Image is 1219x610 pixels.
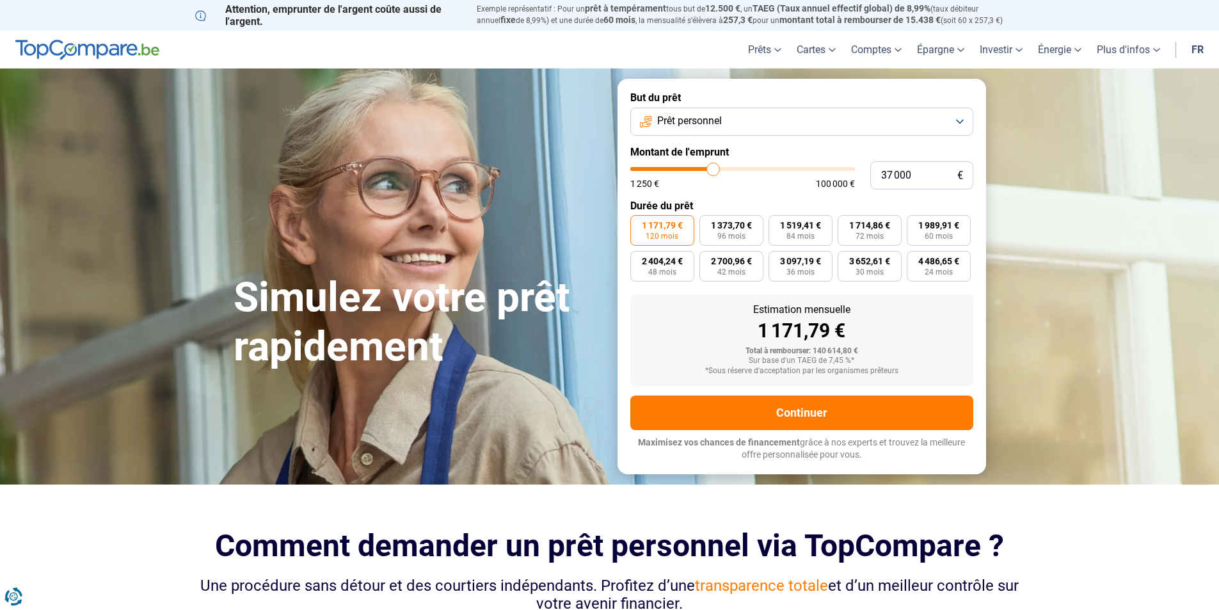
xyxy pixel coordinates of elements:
a: Cartes [789,31,843,68]
span: 12.500 € [705,3,740,13]
div: Sur base d'un TAEG de 7,45 %* [641,357,963,365]
button: Prêt personnel [630,108,973,136]
span: 36 mois [786,268,815,276]
div: 1 171,79 € [641,321,963,341]
a: Comptes [843,31,909,68]
a: Épargne [909,31,972,68]
label: But du prêt [630,92,973,104]
span: 1 714,86 € [849,221,890,230]
span: Maximisez vos chances de financement [638,437,800,447]
span: 100 000 € [816,179,855,188]
span: 30 mois [856,268,884,276]
label: Montant de l'emprunt [630,146,973,158]
a: fr [1184,31,1211,68]
label: Durée du prêt [630,200,973,212]
div: Estimation mensuelle [641,305,963,315]
span: 72 mois [856,232,884,240]
h2: Comment demander un prêt personnel via TopCompare ? [195,528,1024,563]
span: 1 519,41 € [780,221,821,230]
span: 2 404,24 € [642,257,683,266]
button: Continuer [630,396,973,430]
a: Plus d'infos [1089,31,1168,68]
div: Total à rembourser: 140 614,80 € [641,347,963,356]
span: Prêt personnel [657,114,722,128]
span: 257,3 € [723,15,753,25]
span: 3 652,61 € [849,257,890,266]
span: 120 mois [646,232,678,240]
span: 2 700,96 € [711,257,752,266]
span: fixe [500,15,516,25]
div: *Sous réserve d'acceptation par les organismes prêteurs [641,367,963,376]
span: 48 mois [648,268,676,276]
span: 4 486,65 € [918,257,959,266]
span: prêt à tempérament [585,3,666,13]
span: 96 mois [717,232,745,240]
span: 1 171,79 € [642,221,683,230]
span: 1 250 € [630,179,659,188]
span: 3 097,19 € [780,257,821,266]
span: TAEG (Taux annuel effectif global) de 8,99% [753,3,930,13]
span: 24 mois [925,268,953,276]
span: € [957,170,963,181]
a: Prêts [740,31,789,68]
span: 1 373,70 € [711,221,752,230]
span: 42 mois [717,268,745,276]
p: grâce à nos experts et trouvez la meilleure offre personnalisée pour vous. [630,437,973,462]
span: montant total à rembourser de 15.438 € [779,15,941,25]
span: 1 989,91 € [918,221,959,230]
span: 84 mois [786,232,815,240]
span: 60 mois [925,232,953,240]
span: transparence totale [695,577,828,595]
a: Énergie [1030,31,1089,68]
p: Exemple représentatif : Pour un tous but de , un (taux débiteur annuel de 8,99%) et une durée de ... [477,3,1024,26]
img: TopCompare [15,40,159,60]
a: Investir [972,31,1030,68]
span: 60 mois [603,15,635,25]
h1: Simulez votre prêt rapidement [234,273,602,372]
p: Attention, emprunter de l'argent coûte aussi de l'argent. [195,3,461,28]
